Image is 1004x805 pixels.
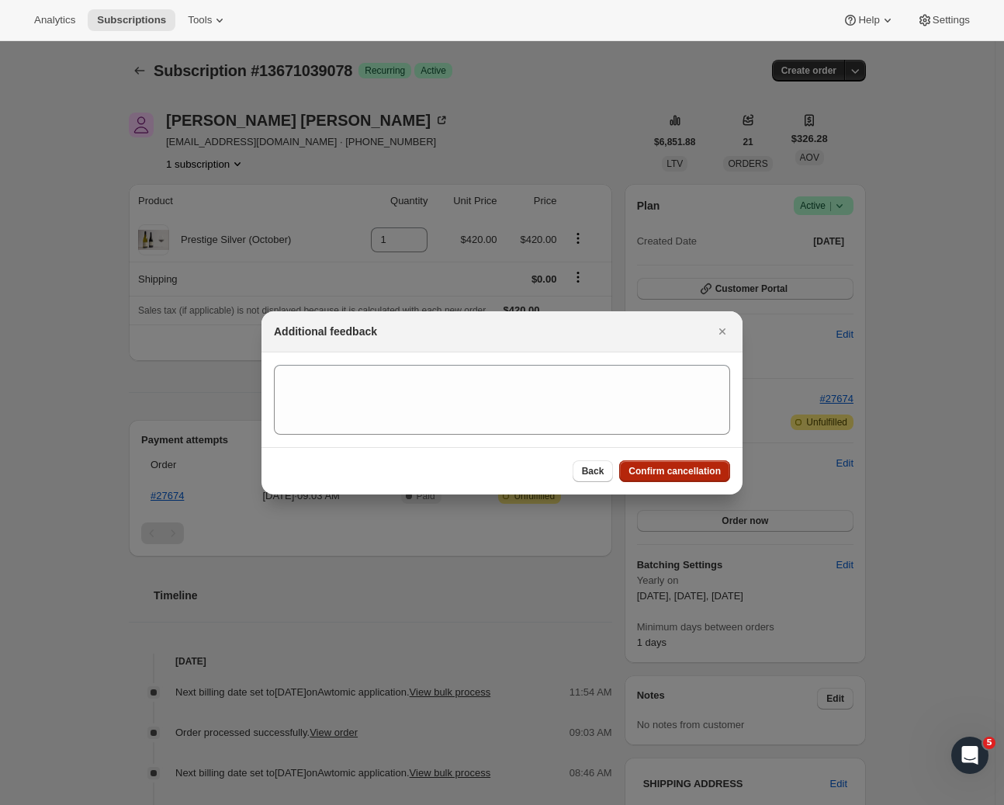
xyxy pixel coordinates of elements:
iframe: Intercom live chat [951,737,988,774]
span: Help [858,14,879,26]
button: Subscriptions [88,9,175,31]
button: Help [833,9,904,31]
span: Confirm cancellation [628,465,721,477]
span: Settings [933,14,970,26]
span: 5 [983,737,995,749]
span: Subscriptions [97,14,166,26]
button: Analytics [25,9,85,31]
span: Analytics [34,14,75,26]
button: Close [711,321,733,342]
span: Back [582,465,604,477]
button: Settings [908,9,979,31]
button: Tools [178,9,237,31]
span: Tools [188,14,212,26]
h2: Additional feedback [274,324,377,339]
button: Confirm cancellation [619,460,730,482]
button: Back [573,460,614,482]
